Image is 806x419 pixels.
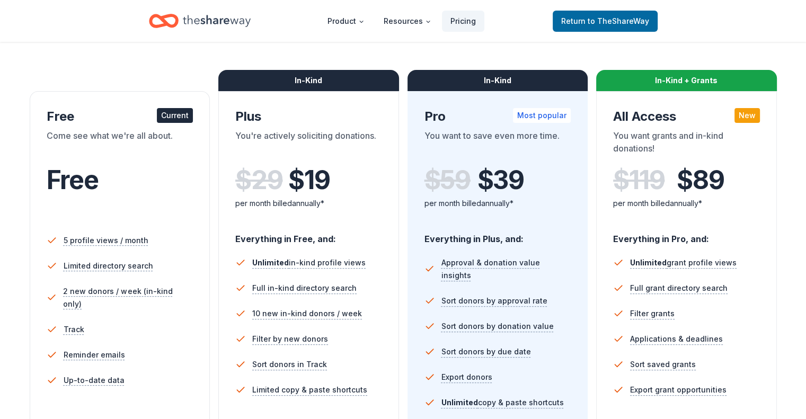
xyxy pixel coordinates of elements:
span: Export grant opportunities [630,384,727,396]
div: In-Kind [408,70,588,91]
div: per month billed annually* [613,197,760,210]
div: per month billed annually* [235,197,382,210]
div: All Access [613,108,760,125]
span: $ 19 [288,165,330,195]
a: Returnto TheShareWay [553,11,658,32]
span: 10 new in-kind donors / week [252,307,362,320]
span: Filter by new donors [252,333,328,345]
div: Everything in Free, and: [235,224,382,246]
span: Unlimited [252,258,289,267]
a: Home [149,8,251,33]
span: Full grant directory search [630,282,728,295]
span: Sort saved grants [630,358,696,371]
span: Unlimited [441,398,478,407]
nav: Main [319,8,484,33]
div: Free [47,108,193,125]
div: Pro [424,108,571,125]
span: Limited directory search [64,260,153,272]
div: In-Kind [218,70,399,91]
span: Sort donors by approval rate [441,295,547,307]
span: to TheShareWay [588,16,649,25]
div: You're actively soliciting donations. [235,129,382,159]
span: Reminder emails [64,349,125,361]
span: Track [64,323,84,336]
span: in-kind profile views [252,258,366,267]
span: Unlimited [630,258,667,267]
span: Up-to-date data [64,374,125,387]
span: $ 39 [477,165,524,195]
span: $ 89 [677,165,724,195]
span: Approval & donation value insights [441,256,571,282]
div: Come see what we're all about. [47,129,193,159]
span: Limited copy & paste shortcuts [252,384,367,396]
div: In-Kind + Grants [596,70,777,91]
div: Current [157,108,193,123]
span: 2 new donors / week (in-kind only) [63,285,193,310]
span: Filter grants [630,307,675,320]
div: You want to save even more time. [424,129,571,159]
span: 5 profile views / month [64,234,148,247]
div: Most popular [513,108,571,123]
span: copy & paste shortcuts [441,398,564,407]
span: Sort donors by donation value [441,320,554,333]
span: Sort donors by due date [441,345,531,358]
div: You want grants and in-kind donations! [613,129,760,159]
span: Free [47,164,99,195]
div: Plus [235,108,382,125]
span: Export donors [441,371,492,384]
div: New [734,108,760,123]
div: Everything in Plus, and: [424,224,571,246]
div: Everything in Pro, and: [613,224,760,246]
span: grant profile views [630,258,737,267]
span: Sort donors in Track [252,358,327,371]
span: Return [561,15,649,28]
a: Pricing [442,11,484,32]
button: Resources [375,11,440,32]
span: Full in-kind directory search [252,282,357,295]
button: Product [319,11,373,32]
div: per month billed annually* [424,197,571,210]
span: Applications & deadlines [630,333,723,345]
